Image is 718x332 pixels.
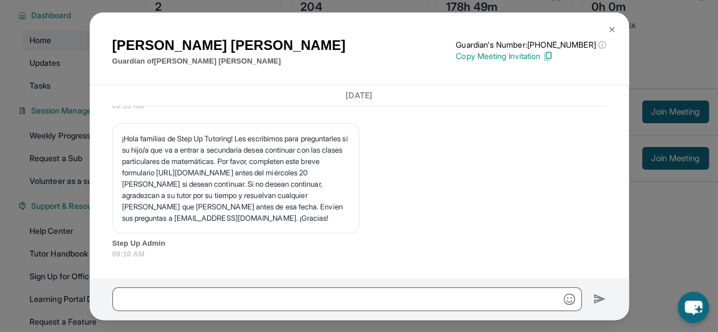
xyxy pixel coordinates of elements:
img: Emoji [564,293,575,305]
p: ¡Hola familias de Step Up Tutoring! Les escribimos para preguntarles si su hijo/a que va a entrar... [122,133,350,224]
span: 09:10 AM [112,249,606,260]
p: Guardian's Number: [PHONE_NUMBER] [456,39,606,51]
h1: [PERSON_NAME] [PERSON_NAME] [112,35,346,56]
span: Step Up Admin [112,238,606,249]
img: Copy Icon [543,51,553,61]
h3: [DATE] [112,90,606,101]
p: Copy Meeting Invitation [456,51,606,62]
img: Close Icon [607,25,616,34]
button: chat-button [678,292,709,323]
span: ⓘ [598,39,606,51]
img: Send icon [593,292,606,306]
p: Guardian of [PERSON_NAME] [PERSON_NAME] [112,56,346,67]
